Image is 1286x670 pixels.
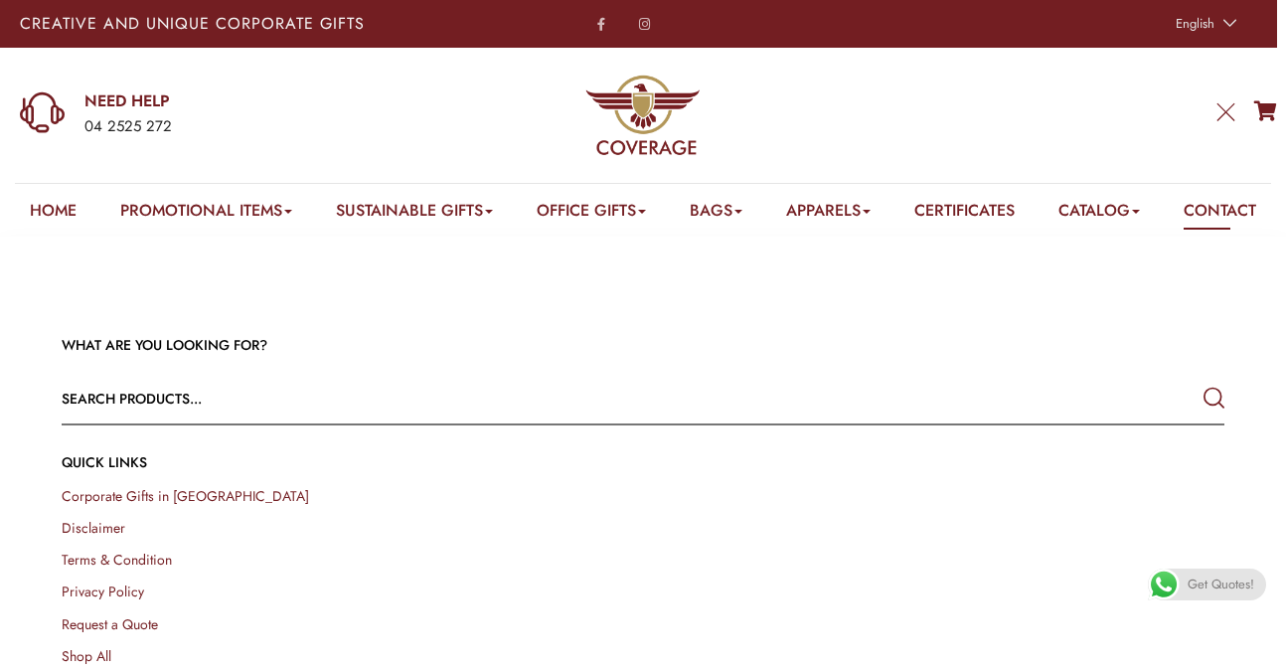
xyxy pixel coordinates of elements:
[62,452,1224,472] h4: QUICK LINKs
[1166,10,1242,38] a: English
[84,114,419,140] div: 04 2525 272
[62,518,125,538] a: Disclaimer
[62,486,309,506] a: Corporate Gifts in [GEOGRAPHIC_DATA]
[30,199,77,230] a: Home
[786,199,871,230] a: Apparels
[537,199,646,230] a: Office Gifts
[120,199,292,230] a: Promotional Items
[1058,199,1140,230] a: Catalog
[690,199,742,230] a: Bags
[62,336,1224,356] h3: WHAT ARE YOU LOOKING FOR?
[62,582,144,601] a: Privacy Policy
[84,90,419,112] a: NEED HELP
[336,199,493,230] a: Sustainable Gifts
[1176,14,1214,33] span: English
[62,645,111,665] a: Shop All
[1184,199,1256,230] a: Contact
[914,199,1015,230] a: Certificates
[1188,569,1254,600] span: Get Quotes!
[20,16,505,32] p: Creative and Unique Corporate Gifts
[62,375,992,422] input: Search products...
[62,613,158,633] a: Request a Quote
[62,550,172,570] a: Terms & Condition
